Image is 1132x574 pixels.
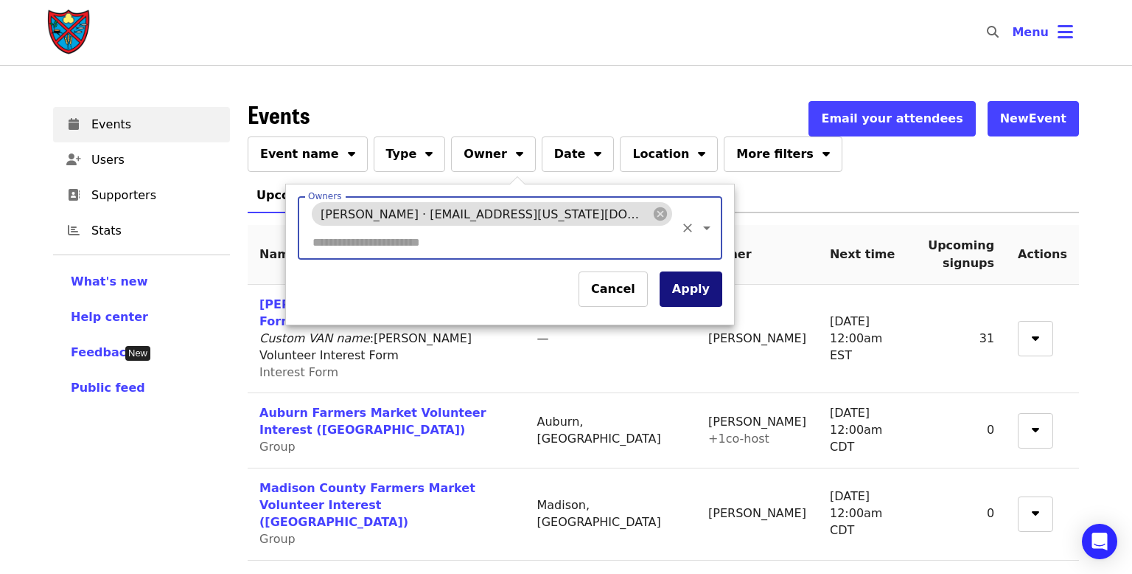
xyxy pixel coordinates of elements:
div: Open Intercom Messenger [1082,524,1117,559]
button: Apply [660,272,722,307]
span: [PERSON_NAME] · [EMAIL_ADDRESS][US_STATE][DOMAIN_NAME] [312,207,657,221]
label: Owners [308,192,341,201]
button: Open [696,218,717,238]
button: Clear [677,218,698,238]
button: Cancel [579,272,648,307]
div: [PERSON_NAME] · [EMAIL_ADDRESS][US_STATE][DOMAIN_NAME] [312,202,672,226]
